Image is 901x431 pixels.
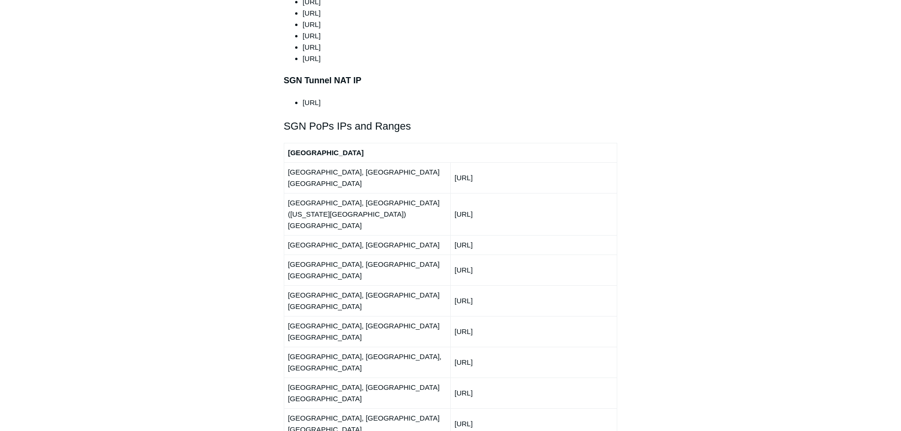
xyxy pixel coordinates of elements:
[284,255,450,285] td: [GEOGRAPHIC_DATA], [GEOGRAPHIC_DATA] [GEOGRAPHIC_DATA]
[303,32,321,40] span: [URL]
[284,118,618,134] h2: SGN PoPs IPs and Ranges
[284,285,450,316] td: [GEOGRAPHIC_DATA], [GEOGRAPHIC_DATA] [GEOGRAPHIC_DATA]
[284,74,618,88] h3: SGN Tunnel NAT IP
[303,20,321,28] span: [URL]
[303,43,321,51] span: [URL]
[450,347,617,378] td: [URL]
[288,149,364,157] strong: [GEOGRAPHIC_DATA]
[284,162,450,193] td: [GEOGRAPHIC_DATA], [GEOGRAPHIC_DATA] [GEOGRAPHIC_DATA]
[450,316,617,347] td: [URL]
[450,285,617,316] td: [URL]
[303,9,321,17] span: [URL]
[284,316,450,347] td: [GEOGRAPHIC_DATA], [GEOGRAPHIC_DATA] [GEOGRAPHIC_DATA]
[450,255,617,285] td: [URL]
[450,193,617,235] td: [URL]
[284,235,450,255] td: [GEOGRAPHIC_DATA], [GEOGRAPHIC_DATA]
[450,235,617,255] td: [URL]
[450,162,617,193] td: [URL]
[450,378,617,408] td: [URL]
[303,53,618,64] li: [URL]
[284,378,450,408] td: [GEOGRAPHIC_DATA], [GEOGRAPHIC_DATA] [GEOGRAPHIC_DATA]
[303,97,618,108] li: [URL]
[284,193,450,235] td: [GEOGRAPHIC_DATA], [GEOGRAPHIC_DATA] ([US_STATE][GEOGRAPHIC_DATA]) [GEOGRAPHIC_DATA]
[284,347,450,378] td: [GEOGRAPHIC_DATA], [GEOGRAPHIC_DATA], [GEOGRAPHIC_DATA]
